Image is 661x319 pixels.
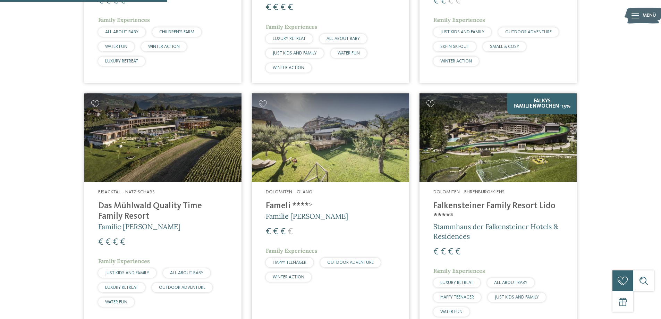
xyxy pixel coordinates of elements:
span: Family Experiences [433,267,485,274]
span: OUTDOOR ADVENTURE [327,260,374,265]
span: ALL ABOUT BABY [170,271,203,275]
span: JUST KIDS AND FAMILY [105,271,149,275]
span: HAPPY TEENAGER [273,260,306,265]
span: Family Experiences [266,247,317,254]
span: WINTER ACTION [148,44,180,49]
span: € [266,3,271,12]
img: Familienhotels gesucht? Hier findet ihr die besten! [420,93,577,182]
span: Dolomiten – Ehrenburg/Kiens [433,190,505,194]
span: LUXURY RETREAT [105,59,138,64]
span: WATER FUN [105,300,127,304]
span: € [448,247,453,257]
span: € [266,227,271,236]
span: € [120,238,125,247]
span: Family Experiences [98,16,150,23]
span: € [455,247,460,257]
span: Eisacktal – Natz-Schabs [98,190,155,194]
span: ALL ABOUT BABY [105,30,138,34]
span: WINTER ACTION [440,59,472,64]
span: € [273,3,278,12]
span: WATER FUN [338,51,360,56]
span: Familie [PERSON_NAME] [98,222,180,231]
span: OUTDOOR ADVENTURE [505,30,552,34]
span: LUXURY RETREAT [273,36,306,41]
span: € [433,247,439,257]
span: € [288,227,293,236]
span: WATER FUN [440,310,463,314]
span: ALL ABOUT BABY [494,280,527,285]
span: € [273,227,278,236]
span: WINTER ACTION [273,66,304,70]
h4: Das Mühlwald Quality Time Family Resort [98,201,228,222]
span: OUTDOOR ADVENTURE [159,285,205,290]
span: LUXURY RETREAT [440,280,473,285]
span: HAPPY TEENAGER [440,295,474,300]
span: € [113,238,118,247]
img: Familienhotels gesucht? Hier findet ihr die besten! [252,93,409,182]
span: € [98,238,103,247]
img: Familienhotels gesucht? Hier findet ihr die besten! [84,93,241,182]
span: JUST KIDS AND FAMILY [440,30,484,34]
span: JUST KIDS AND FAMILY [273,51,317,56]
span: Familie [PERSON_NAME] [266,212,348,220]
span: € [280,227,286,236]
span: Dolomiten – Olang [266,190,312,194]
span: € [280,3,286,12]
span: CHILDREN’S FARM [159,30,194,34]
span: Family Experiences [266,23,317,30]
span: € [288,3,293,12]
h4: Falkensteiner Family Resort Lido ****ˢ [433,201,563,222]
span: Family Experiences [98,258,150,265]
span: Stammhaus der Falkensteiner Hotels & Residences [433,222,558,241]
span: WINTER ACTION [273,275,304,279]
span: ALL ABOUT BABY [327,36,360,41]
span: JUST KIDS AND FAMILY [495,295,539,300]
span: € [105,238,111,247]
span: SKI-IN SKI-OUT [440,44,469,49]
span: € [441,247,446,257]
span: WATER FUN [105,44,127,49]
span: SMALL & COSY [490,44,519,49]
span: LUXURY RETREAT [105,285,138,290]
span: Family Experiences [433,16,485,23]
